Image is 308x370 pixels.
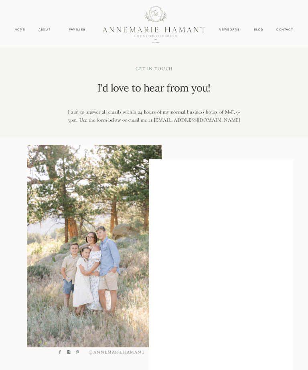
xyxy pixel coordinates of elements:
[12,27,28,32] a: Home
[253,27,265,32] a: Blog
[37,27,52,32] a: About
[217,27,241,32] a: Newborns
[96,81,212,100] p: I'd love to hear from you!
[274,27,296,32] a: contact
[66,27,89,32] a: Families
[89,350,122,355] p: @ANNEMARIEHAMANT
[98,66,210,73] p: get in touch
[63,108,245,125] p: I aim to answer all emails within 24 hours of my normal business hours of M-F, 9-5pm. Use the for...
